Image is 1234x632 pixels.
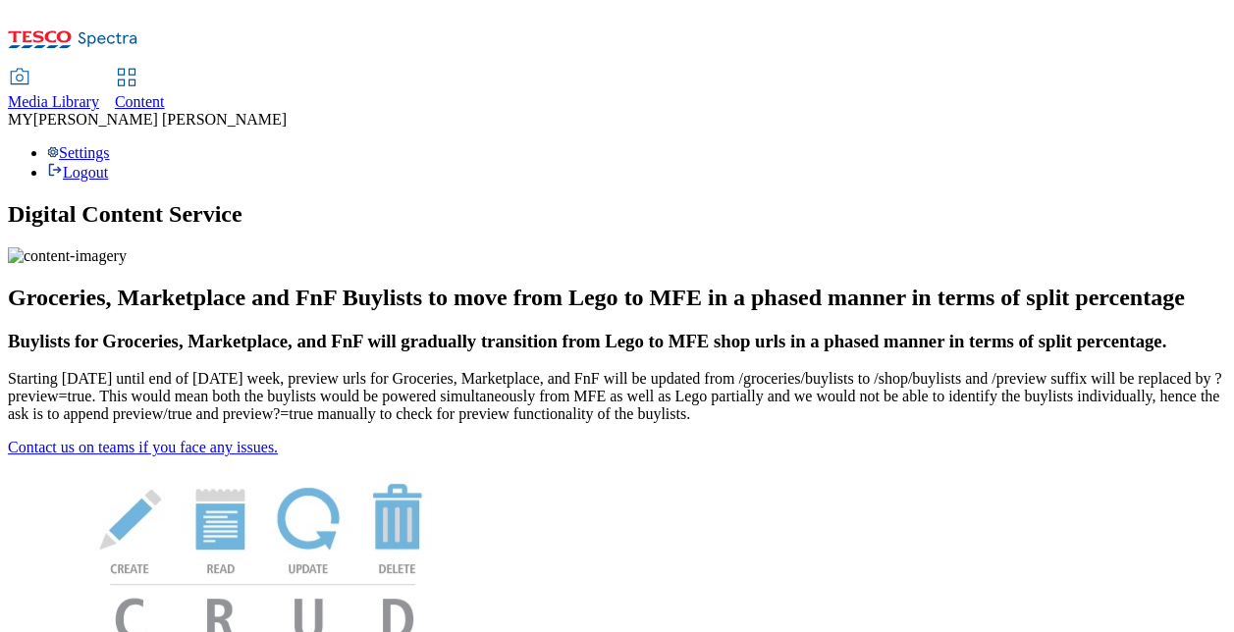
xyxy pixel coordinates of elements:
[115,70,165,111] a: Content
[8,285,1226,311] h2: Groceries, Marketplace and FnF Buylists to move from Lego to MFE in a phased manner in terms of s...
[8,93,99,110] span: Media Library
[8,201,1226,228] h1: Digital Content Service
[8,439,278,455] a: Contact us on teams if you face any issues.
[47,164,108,181] a: Logout
[8,247,127,265] img: content-imagery
[8,370,1226,423] p: Starting [DATE] until end of [DATE] week, preview urls for Groceries, Marketplace, and FnF will b...
[8,111,33,128] span: MY
[8,70,99,111] a: Media Library
[47,144,110,161] a: Settings
[115,93,165,110] span: Content
[33,111,287,128] span: [PERSON_NAME] [PERSON_NAME]
[8,331,1226,352] h3: Buylists for Groceries, Marketplace, and FnF will gradually transition from Lego to MFE shop urls...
